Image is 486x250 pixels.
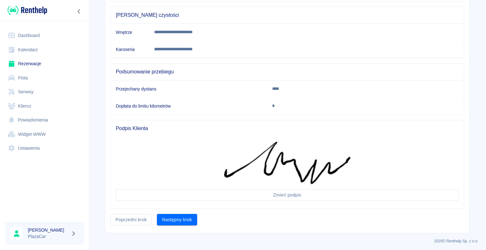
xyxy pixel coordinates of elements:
h6: Dopłata do limitu kilometrów [116,103,262,109]
p: PlazaCar [28,233,68,240]
span: Podpis Klienta [116,125,459,132]
a: Serwisy [5,85,84,99]
h6: Przejechany dystans [116,86,262,92]
span: [PERSON_NAME] czystości [116,12,459,18]
a: Dashboard [5,28,84,43]
button: Zmień podpis [116,189,459,201]
h6: [PERSON_NAME] [28,227,68,233]
a: Ustawienia [5,141,84,155]
a: Powiadomienia [5,113,84,127]
a: Kalendarz [5,43,84,57]
img: Renthelp logo [8,5,47,16]
a: Widget WWW [5,127,84,141]
button: Następny krok [157,214,197,226]
img: Podpis [224,142,351,184]
h6: Karoseria [116,46,144,53]
span: Podsumowanie przebiegu [116,69,459,75]
a: Flota [5,71,84,85]
button: Poprzedni krok [110,214,152,226]
p: 2025 © Renthelp Sp. z o.o. [96,238,478,244]
a: Renthelp logo [5,5,47,16]
h6: Wnętrze [116,29,144,35]
button: Zwiń nawigację [74,7,84,16]
a: Klienci [5,99,84,113]
a: Rezerwacje [5,57,84,71]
